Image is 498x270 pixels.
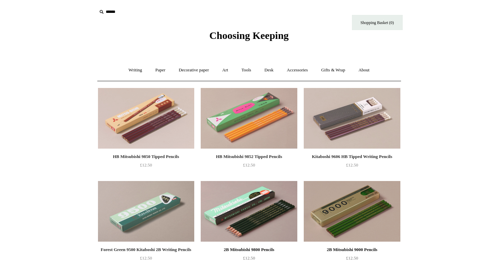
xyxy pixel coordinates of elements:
a: 2B Mitsubishi 9000 Pencils 2B Mitsubishi 9000 Pencils [304,181,400,242]
a: HB Mitsubishi 9850 Tipped Pencils HB Mitsubishi 9850 Tipped Pencils [98,88,194,149]
a: Accessories [281,61,314,79]
div: Forest Green 9500 Kitaboshi 2B Writing Pencils [100,246,193,254]
span: £12.50 [140,255,152,261]
img: 2B Mitsubishi 9000 Pencils [304,181,400,242]
a: Writing [122,61,148,79]
a: Kitaboshi 9606 HB Tipped Writing Pencils £12.50 [304,153,400,180]
div: Kitaboshi 9606 HB Tipped Writing Pencils [305,153,398,161]
span: £12.50 [243,255,255,261]
span: £12.50 [140,162,152,167]
a: Shopping Basket (0) [352,15,403,30]
span: £12.50 [346,255,358,261]
img: HB Mitsubishi 9850 Tipped Pencils [98,88,194,149]
a: Gifts & Wrap [315,61,351,79]
a: About [352,61,376,79]
img: HB Mitsubishi 9852 Tipped Pencils [201,88,297,149]
a: Choosing Keeping [209,35,288,40]
span: £12.50 [346,162,358,167]
a: Paper [149,61,172,79]
a: HB Mitsubishi 9852 Tipped Pencils HB Mitsubishi 9852 Tipped Pencils [201,88,297,149]
a: HB Mitsubishi 9850 Tipped Pencils £12.50 [98,153,194,180]
div: HB Mitsubishi 9852 Tipped Pencils [202,153,295,161]
a: HB Mitsubishi 9852 Tipped Pencils £12.50 [201,153,297,180]
a: Forest Green 9500 Kitaboshi 2B Writing Pencils Forest Green 9500 Kitaboshi 2B Writing Pencils [98,181,194,242]
span: £12.50 [243,162,255,167]
span: Choosing Keeping [209,30,288,41]
a: Desk [258,61,280,79]
a: Kitaboshi 9606 HB Tipped Writing Pencils Kitaboshi 9606 HB Tipped Writing Pencils [304,88,400,149]
a: Tools [235,61,257,79]
div: 2B Mitsubishi 9800 Pencils [202,246,295,254]
a: Decorative paper [173,61,215,79]
div: 2B Mitsubishi 9000 Pencils [305,246,398,254]
div: HB Mitsubishi 9850 Tipped Pencils [100,153,193,161]
a: 2B Mitsubishi 9800 Pencils 2B Mitsubishi 9800 Pencils [201,181,297,242]
img: Kitaboshi 9606 HB Tipped Writing Pencils [304,88,400,149]
img: 2B Mitsubishi 9800 Pencils [201,181,297,242]
a: Art [216,61,234,79]
img: Forest Green 9500 Kitaboshi 2B Writing Pencils [98,181,194,242]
